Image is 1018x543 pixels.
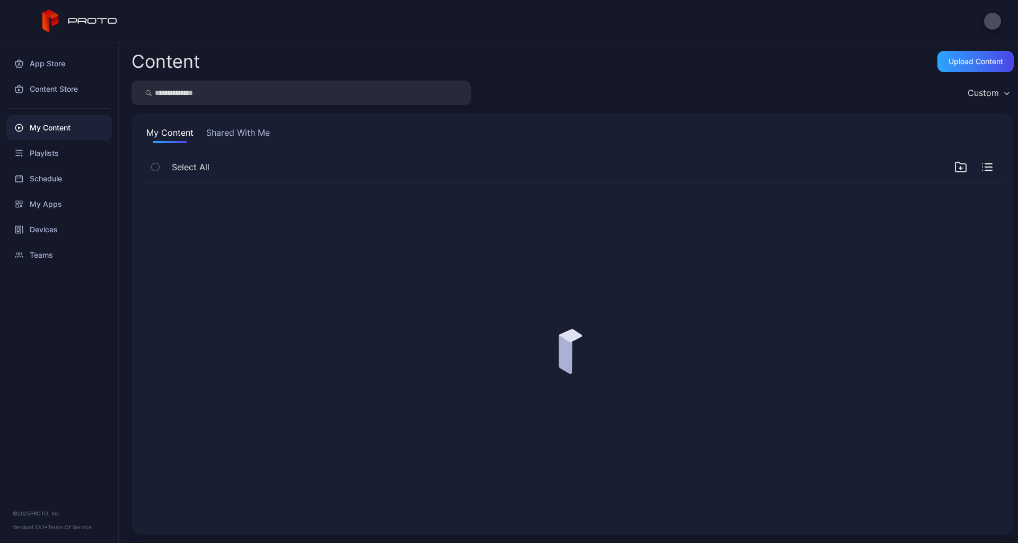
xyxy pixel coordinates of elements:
div: © 2025 PROTO, Inc. [13,509,106,518]
span: Select All [172,161,209,173]
button: Custom [962,81,1014,105]
button: My Content [144,126,196,143]
div: Upload Content [949,57,1003,66]
a: Content Store [6,76,112,102]
div: Custom [968,87,999,98]
a: App Store [6,51,112,76]
button: Upload Content [937,51,1014,72]
button: Shared With Me [204,126,272,143]
a: Teams [6,242,112,268]
a: Terms Of Service [48,524,92,530]
a: Devices [6,217,112,242]
a: Schedule [6,166,112,191]
div: Content [131,52,200,71]
a: My Content [6,115,112,141]
a: My Apps [6,191,112,217]
a: Playlists [6,141,112,166]
span: Version 1.13.1 • [13,524,48,530]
